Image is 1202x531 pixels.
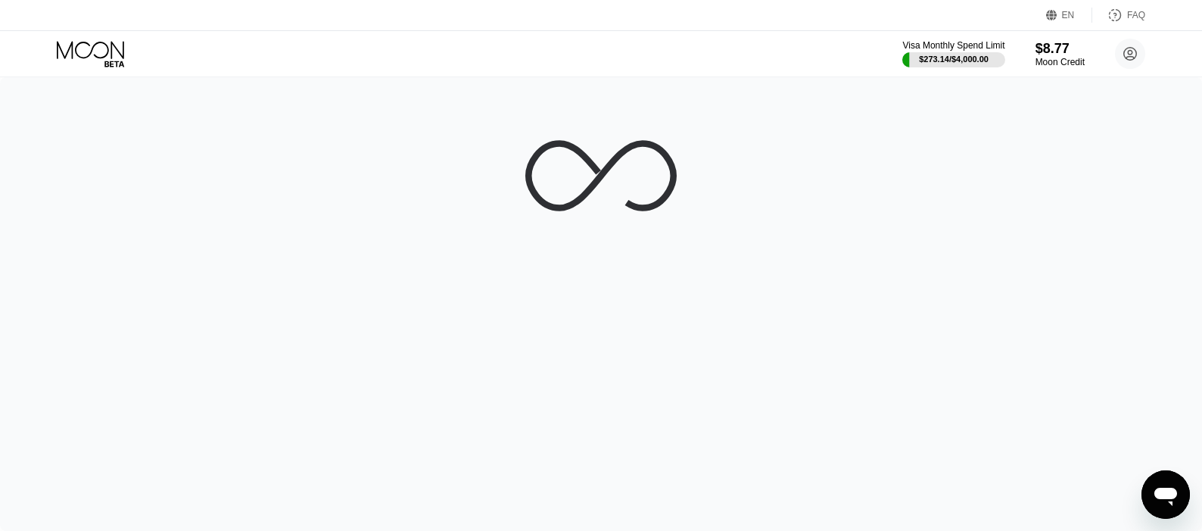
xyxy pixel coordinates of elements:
[1035,41,1085,57] div: $8.77
[902,40,1004,51] div: Visa Monthly Spend Limit
[1092,8,1145,23] div: FAQ
[1127,10,1145,20] div: FAQ
[1035,57,1085,67] div: Moon Credit
[1062,10,1075,20] div: EN
[1141,470,1190,519] iframe: Button to launch messaging window
[1046,8,1092,23] div: EN
[919,55,989,64] div: $273.14 / $4,000.00
[1035,41,1085,67] div: $8.77Moon Credit
[902,40,1004,67] div: Visa Monthly Spend Limit$273.14/$4,000.00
